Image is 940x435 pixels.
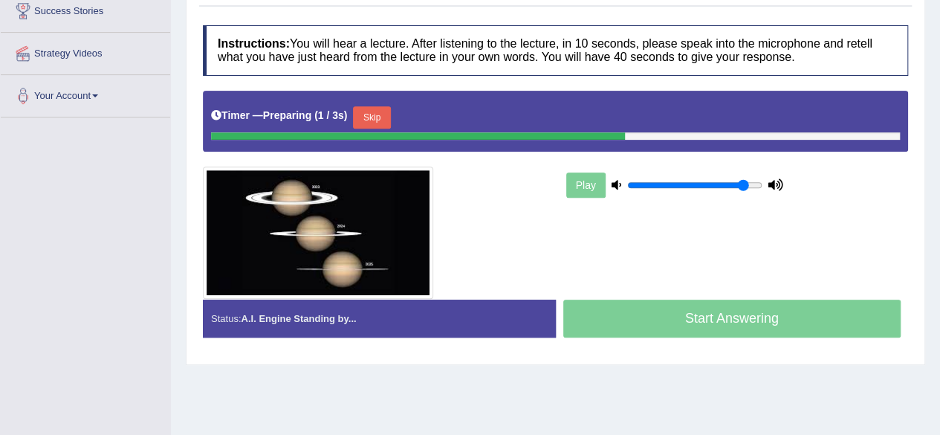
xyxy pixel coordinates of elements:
[218,37,290,50] b: Instructions:
[344,109,348,121] b: )
[211,110,347,121] h5: Timer —
[203,25,908,75] h4: You will hear a lecture. After listening to the lecture, in 10 seconds, please speak into the mic...
[1,75,170,112] a: Your Account
[314,109,318,121] b: (
[353,106,390,129] button: Skip
[318,109,344,121] b: 1 / 3s
[241,313,356,324] strong: A.I. Engine Standing by...
[263,109,311,121] b: Preparing
[203,300,556,338] div: Status:
[1,33,170,70] a: Strategy Videos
